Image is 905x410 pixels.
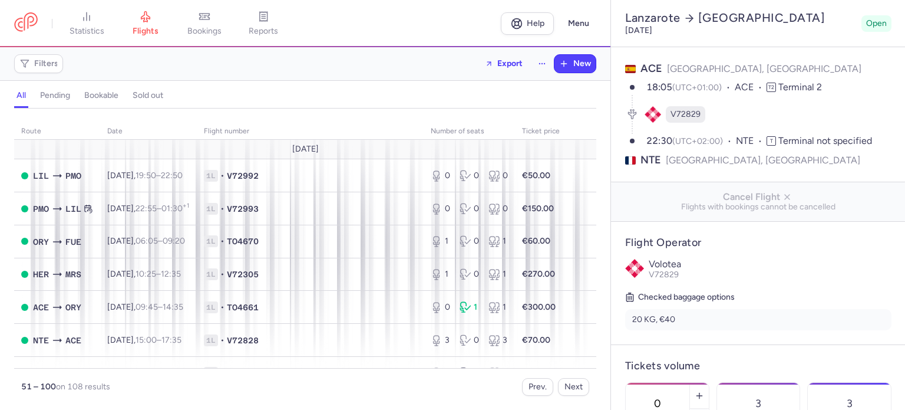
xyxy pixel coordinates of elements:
h2: Lanzarote [GEOGRAPHIC_DATA] [625,11,857,25]
h5: Checked baggage options [625,290,891,304]
span: [DATE] [292,145,319,154]
span: V72829 [671,109,701,120]
span: [DATE], [107,269,181,279]
span: Lanzarote, Lanzarote, Spain [33,301,49,314]
span: TO4670 [227,235,259,247]
span: – [136,204,189,214]
span: 1L [204,203,218,215]
img: Volotea logo [625,259,644,278]
button: Next [558,378,589,396]
h4: sold out [133,90,163,101]
span: bookings [187,26,222,37]
div: 0 [488,170,508,182]
h4: pending [40,90,70,101]
div: 1 [431,268,450,280]
h4: bookable [84,90,118,101]
span: • [220,367,224,379]
span: 1L [204,367,218,379]
strong: €270.00 [522,269,555,279]
span: – [136,269,181,279]
span: Help [527,19,544,28]
a: Help [501,12,554,35]
div: 1 [488,367,508,379]
span: – [136,170,183,181]
button: Filters [15,55,62,73]
span: Orly, Paris, France [65,301,81,314]
button: Prev. [522,378,553,396]
span: • [220,170,224,182]
span: [GEOGRAPHIC_DATA], [GEOGRAPHIC_DATA] [667,63,861,74]
span: 1L [204,334,218,346]
div: 0 [431,203,450,215]
span: Lesquin, Lille, France [33,169,49,182]
div: 1 [431,235,450,247]
span: V72868 [227,367,259,379]
h4: Flight Operator [625,236,891,250]
strong: €300.00 [522,302,556,312]
span: [DATE], [107,335,181,345]
th: number of seats [424,123,515,140]
span: T2 [767,83,776,92]
button: Export [477,54,530,73]
span: • [220,268,224,280]
span: on 108 results [56,382,110,392]
span: OPEN [21,205,28,212]
time: 18:05 [646,81,672,93]
span: Punta Raisi, Palermo, Italy [33,202,49,215]
span: [DATE], [107,204,189,214]
time: 22:50 [161,170,183,181]
span: V72993 [227,203,259,215]
span: 1L [204,170,218,182]
div: 1 [488,301,508,313]
time: 22:30 [646,135,672,146]
span: [DATE], [107,236,185,246]
span: • [220,235,224,247]
strong: 51 – 100 [21,382,56,392]
span: Orly, Paris, France [33,235,49,248]
div: 1 [431,367,450,379]
th: route [14,123,100,140]
button: New [554,55,596,73]
div: 0 [460,235,479,247]
span: NTE [640,153,661,168]
span: [GEOGRAPHIC_DATA], [GEOGRAPHIC_DATA] [666,153,860,168]
time: 19:50 [136,170,156,181]
time: 12:35 [161,269,181,279]
div: 0 [460,367,479,379]
th: Flight number [197,123,424,140]
span: • [220,203,224,215]
span: – [136,335,181,345]
div: 1 [488,268,508,280]
h4: Tickets volume [625,359,891,373]
span: NTE [736,135,767,148]
strong: €50.00 [522,170,550,181]
figure: V7 airline logo [645,106,661,123]
strong: €60.00 [522,236,550,246]
span: TO4661 [227,301,259,313]
a: bookings [175,11,234,37]
span: Lesquin, Lille, France [65,202,81,215]
div: 0 [431,301,450,313]
h4: all [16,90,26,101]
time: 01:30 [161,204,189,214]
time: 09:20 [163,236,185,246]
p: 3 [847,398,853,409]
div: 1 [488,235,508,247]
span: reports [249,26,278,37]
div: 0 [460,170,479,182]
time: 15:00 [136,335,157,345]
span: Terminal not specified [778,135,872,146]
div: 0 [460,203,479,215]
div: 0 [488,203,508,215]
span: Nikos Kazantzakis Airport, Irákleion, Greece [33,268,49,281]
time: 06:05 [136,236,158,246]
time: 22:55 [136,204,157,214]
time: 09:45 [136,302,158,312]
span: (UTC+02:00) [672,136,723,146]
span: 1L [204,301,218,313]
span: 1L [204,235,218,247]
div: 0 [460,334,479,346]
span: V72829 [649,270,679,280]
span: Lanzarote, Lanzarote, Spain [65,334,81,347]
span: – [136,302,183,312]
